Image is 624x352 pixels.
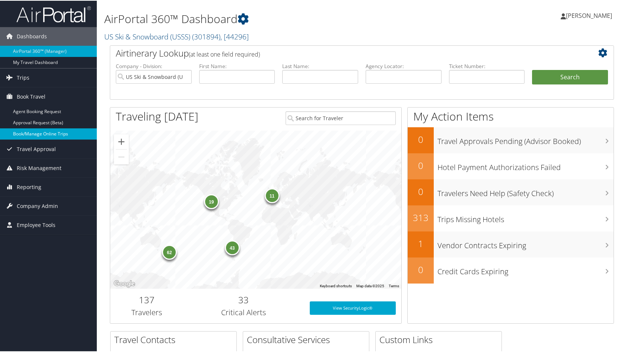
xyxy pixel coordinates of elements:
[408,108,614,124] h1: My Action Items
[116,108,198,124] h1: Traveling [DATE]
[408,159,434,171] h2: 0
[437,184,614,198] h3: Travelers Need Help (Safety Check)
[408,205,614,231] a: 313Trips Missing Hotels
[116,62,192,69] label: Company - Division:
[104,31,249,41] a: US Ski & Snowboard (USSS)
[116,46,566,59] h2: Airtinerary Lookup
[17,139,56,158] span: Travel Approval
[192,31,220,41] span: ( 301894 )
[17,68,29,86] span: Trips
[282,62,358,69] label: Last Name:
[437,236,614,250] h3: Vendor Contracts Expiring
[116,293,177,305] h2: 137
[264,187,279,202] div: 11
[189,49,260,58] span: (at least one field required)
[408,231,614,257] a: 1Vendor Contracts Expiring
[408,179,614,205] a: 0Travelers Need Help (Safety Check)
[437,158,614,172] h3: Hotel Payment Authorizations Failed
[408,127,614,153] a: 0Travel Approvals Pending (Advisor Booked)
[408,211,434,223] h2: 313
[17,87,45,105] span: Book Travel
[408,263,434,275] h2: 0
[17,196,58,215] span: Company Admin
[310,301,396,314] a: View SecurityLogic®
[114,333,236,345] h2: Travel Contacts
[379,333,502,345] h2: Custom Links
[320,283,352,288] button: Keyboard shortcuts
[408,185,434,197] h2: 0
[389,283,399,287] a: Terms (opens in new tab)
[104,10,448,26] h1: AirPortal 360™ Dashboard
[17,26,47,45] span: Dashboards
[220,31,249,41] span: , [ 44296 ]
[112,278,137,288] img: Google
[162,244,177,259] div: 62
[532,69,608,84] button: Search
[437,132,614,146] h3: Travel Approvals Pending (Advisor Booked)
[17,177,41,196] span: Reporting
[566,11,612,19] span: [PERSON_NAME]
[114,134,129,148] button: Zoom in
[199,62,275,69] label: First Name:
[561,4,620,26] a: [PERSON_NAME]
[247,333,369,345] h2: Consultative Services
[408,153,614,179] a: 0Hotel Payment Authorizations Failed
[188,307,299,317] h3: Critical Alerts
[188,293,299,305] h2: 33
[408,237,434,249] h2: 1
[17,158,61,177] span: Risk Management
[366,62,442,69] label: Agency Locator:
[449,62,525,69] label: Ticket Number:
[17,215,55,234] span: Employee Tools
[356,283,384,287] span: Map data ©2025
[116,307,177,317] h3: Travelers
[204,193,219,208] div: 19
[286,111,396,124] input: Search for Traveler
[16,5,91,22] img: airportal-logo.png
[408,257,614,283] a: 0Credit Cards Expiring
[112,278,137,288] a: Open this area in Google Maps (opens a new window)
[225,240,239,255] div: 43
[114,149,129,164] button: Zoom out
[437,262,614,276] h3: Credit Cards Expiring
[408,132,434,145] h2: 0
[437,210,614,224] h3: Trips Missing Hotels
